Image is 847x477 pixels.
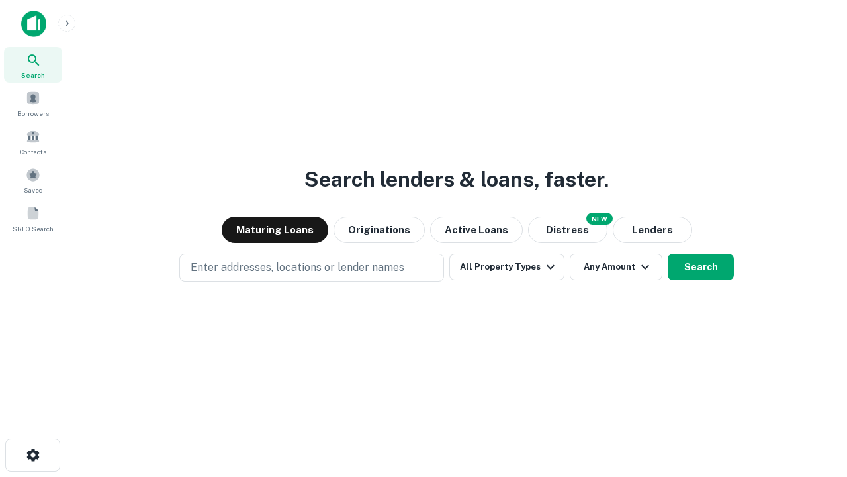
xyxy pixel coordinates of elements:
[430,217,523,243] button: Active Loans
[24,185,43,195] span: Saved
[613,217,692,243] button: Lenders
[781,371,847,435] iframe: Chat Widget
[528,217,607,243] button: Search distressed loans with lien and other non-mortgage details.
[668,254,734,280] button: Search
[191,260,404,276] p: Enter addresses, locations or lender names
[4,201,62,237] a: SREO Search
[4,85,62,121] a: Borrowers
[449,254,564,280] button: All Property Types
[222,217,328,243] button: Maturing Loans
[4,124,62,160] a: Contacts
[4,162,62,198] a: Saved
[13,223,54,234] span: SREO Search
[20,146,46,157] span: Contacts
[17,108,49,119] span: Borrowers
[586,213,613,225] div: NEW
[4,47,62,83] a: Search
[21,70,45,80] span: Search
[179,254,444,282] button: Enter addresses, locations or lender names
[334,217,425,243] button: Originations
[570,254,662,280] button: Any Amount
[21,11,46,37] img: capitalize-icon.png
[304,164,609,195] h3: Search lenders & loans, faster.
